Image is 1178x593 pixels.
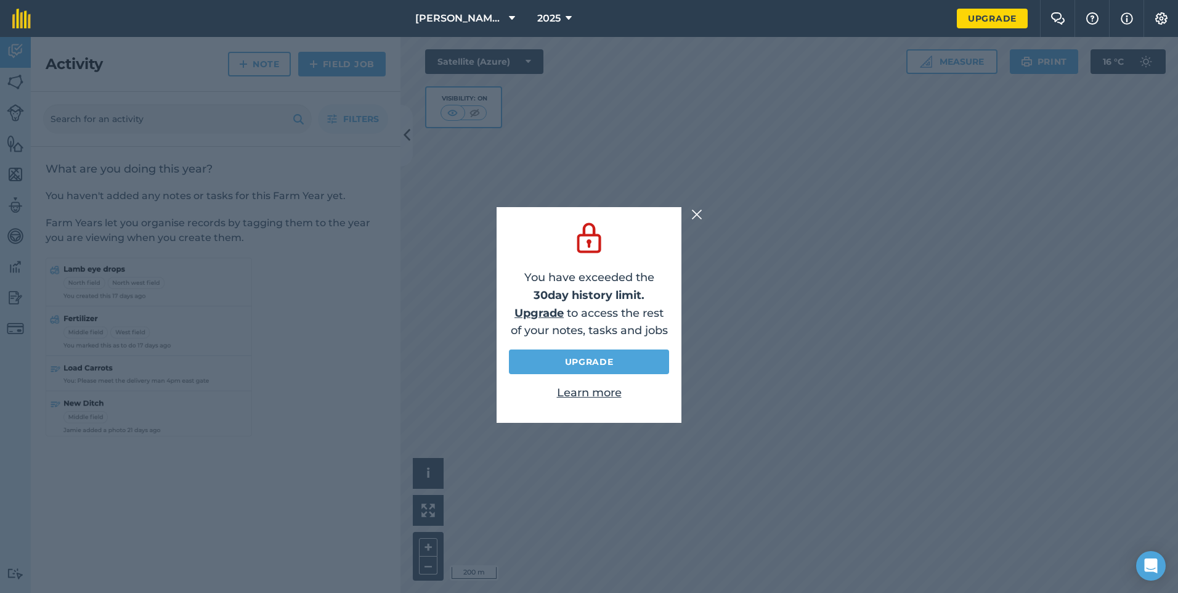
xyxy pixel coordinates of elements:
[514,306,564,320] a: Upgrade
[509,350,669,374] a: Upgrade
[1085,12,1100,25] img: A question mark icon
[509,305,669,340] p: to access the rest of your notes, tasks and jobs
[1136,551,1166,581] div: Open Intercom Messenger
[691,207,702,222] img: svg+xml;base64,PHN2ZyB4bWxucz0iaHR0cDovL3d3dy53My5vcmcvMjAwMC9zdmciIHdpZHRoPSIyMiIgaGVpZ2h0PSIzMC...
[572,219,606,256] img: svg+xml;base64,PD94bWwgdmVyc2lvbj0iMS4wIiBlbmNvZGluZz0idXRmLTgiPz4KPCEtLSBHZW5lcmF0b3I6IEFkb2JlIE...
[1121,11,1133,26] img: svg+xml;base64,PHN2ZyB4bWxucz0iaHR0cDovL3d3dy53My5vcmcvMjAwMC9zdmciIHdpZHRoPSIxNyIgaGVpZ2h0PSIxNy...
[415,11,504,26] span: [PERSON_NAME] Farms
[957,9,1028,28] a: Upgrade
[557,386,622,399] a: Learn more
[1154,12,1169,25] img: A cog icon
[534,288,644,302] strong: 30 day history limit.
[1050,12,1065,25] img: Two speech bubbles overlapping with the left bubble in the forefront
[537,11,561,26] span: 2025
[12,9,31,28] img: fieldmargin Logo
[509,269,669,305] p: You have exceeded the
